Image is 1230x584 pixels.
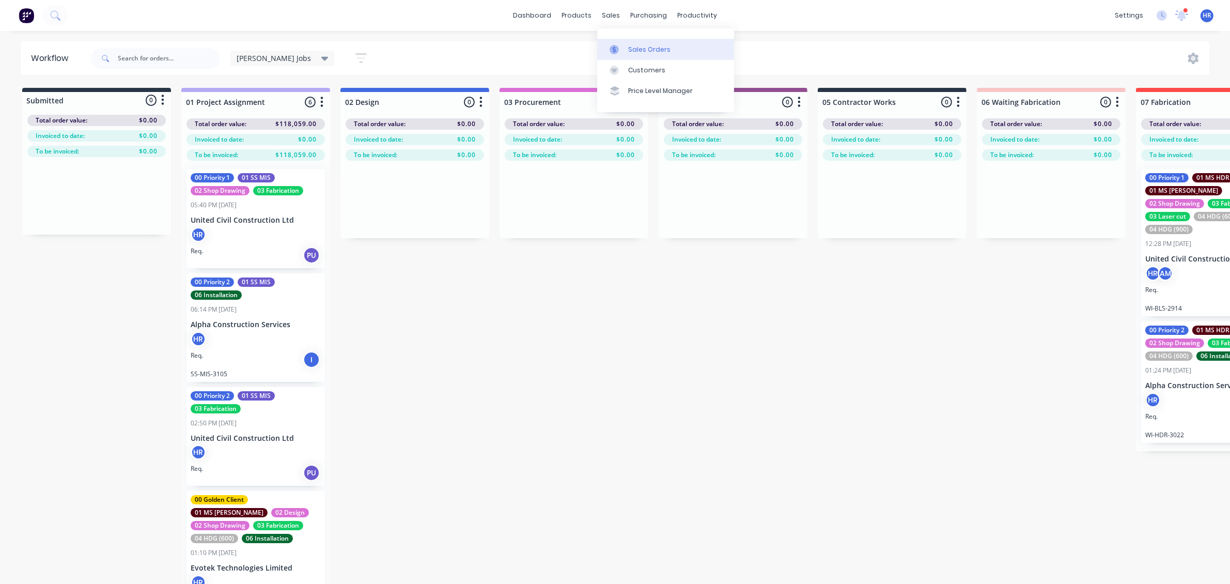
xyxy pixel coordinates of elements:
[628,66,665,75] div: Customers
[831,150,875,160] span: To be invoiced:
[191,370,321,378] p: SS-MIS-3105
[513,135,562,144] span: Invoiced to date:
[191,464,203,473] p: Req.
[271,508,309,517] div: 02 Design
[237,53,311,64] span: [PERSON_NAME] Jobs
[191,173,234,182] div: 00 Priority 1
[597,60,734,81] a: Customers
[303,351,320,368] div: I
[191,521,250,530] div: 02 Shop Drawing
[195,135,244,144] span: Invoiced to date:
[242,534,293,543] div: 06 Installation
[354,119,406,129] span: Total order value:
[36,131,85,141] span: Invoiced to date:
[831,135,880,144] span: Invoiced to date:
[990,135,1039,144] span: Invoiced to date:
[457,135,476,144] span: $0.00
[238,173,275,182] div: 01 SS MIS
[253,521,303,530] div: 03 Fabrication
[1094,119,1112,129] span: $0.00
[139,131,158,141] span: $0.00
[1145,225,1193,234] div: 04 HDG (900)
[238,278,275,287] div: 01 SS MIS
[303,247,320,264] div: PU
[1149,135,1198,144] span: Invoiced to date:
[935,135,953,144] span: $0.00
[1145,366,1191,375] div: 01:24 PM [DATE]
[1145,351,1193,361] div: 04 HDG (600)
[625,8,672,23] div: purchasing
[628,45,671,54] div: Sales Orders
[775,135,794,144] span: $0.00
[191,404,241,413] div: 03 Fabrication
[191,290,242,300] div: 06 Installation
[672,8,722,23] div: productivity
[597,39,734,59] a: Sales Orders
[457,119,476,129] span: $0.00
[275,150,317,160] span: $118,059.00
[19,8,34,23] img: Factory
[191,548,237,558] div: 01:10 PM [DATE]
[191,444,206,460] div: HR
[191,508,268,517] div: 01 MS [PERSON_NAME]
[139,147,158,156] span: $0.00
[191,278,234,287] div: 00 Priority 2
[616,135,635,144] span: $0.00
[191,419,237,428] div: 02:50 PM [DATE]
[191,331,206,347] div: HR
[303,465,320,481] div: PU
[191,391,234,401] div: 00 Priority 2
[1094,150,1112,160] span: $0.00
[775,119,794,129] span: $0.00
[597,8,625,23] div: sales
[1145,392,1161,408] div: HR
[1094,135,1112,144] span: $0.00
[118,48,220,69] input: Search for orders...
[1158,266,1173,281] div: AM
[556,8,597,23] div: products
[1145,326,1189,335] div: 00 Priority 2
[990,150,1034,160] span: To be invoiced:
[1145,212,1190,221] div: 03 Laser cut
[831,119,883,129] span: Total order value:
[1145,339,1204,348] div: 02 Shop Drawing
[1145,186,1222,195] div: 01 MS [PERSON_NAME]
[597,81,734,101] a: Price Level Manager
[1145,239,1191,249] div: 12:28 PM [DATE]
[1203,11,1211,20] span: HR
[672,135,721,144] span: Invoiced to date:
[191,186,250,195] div: 02 Shop Drawing
[935,150,953,160] span: $0.00
[36,147,79,156] span: To be invoiced:
[139,116,158,125] span: $0.00
[354,135,403,144] span: Invoiced to date:
[935,119,953,129] span: $0.00
[628,86,693,96] div: Price Level Manager
[1110,8,1148,23] div: settings
[191,216,321,225] p: United Civil Construction Ltd
[195,150,238,160] span: To be invoiced:
[775,150,794,160] span: $0.00
[275,119,317,129] span: $118,059.00
[186,169,325,268] div: 00 Priority 101 SS MIS02 Shop Drawing03 Fabrication05:40 PM [DATE]United Civil Construction LtdHR...
[186,387,325,486] div: 00 Priority 201 SS MIS03 Fabrication02:50 PM [DATE]United Civil Construction LtdHRReq.PU
[616,119,635,129] span: $0.00
[672,150,715,160] span: To be invoiced:
[513,150,556,160] span: To be invoiced:
[616,150,635,160] span: $0.00
[513,119,565,129] span: Total order value:
[195,119,246,129] span: Total order value:
[191,247,203,256] p: Req.
[253,186,303,195] div: 03 Fabrication
[1145,173,1189,182] div: 00 Priority 1
[1149,119,1201,129] span: Total order value:
[31,52,73,65] div: Workflow
[1145,199,1204,208] div: 02 Shop Drawing
[354,150,397,160] span: To be invoiced:
[1149,150,1193,160] span: To be invoiced:
[457,150,476,160] span: $0.00
[191,201,237,210] div: 05:40 PM [DATE]
[186,273,325,382] div: 00 Priority 201 SS MIS06 Installation06:14 PM [DATE]Alpha Construction ServicesHRReq.ISS-MIS-3105
[1145,412,1158,421] p: Req.
[191,495,248,504] div: 00 Golden Client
